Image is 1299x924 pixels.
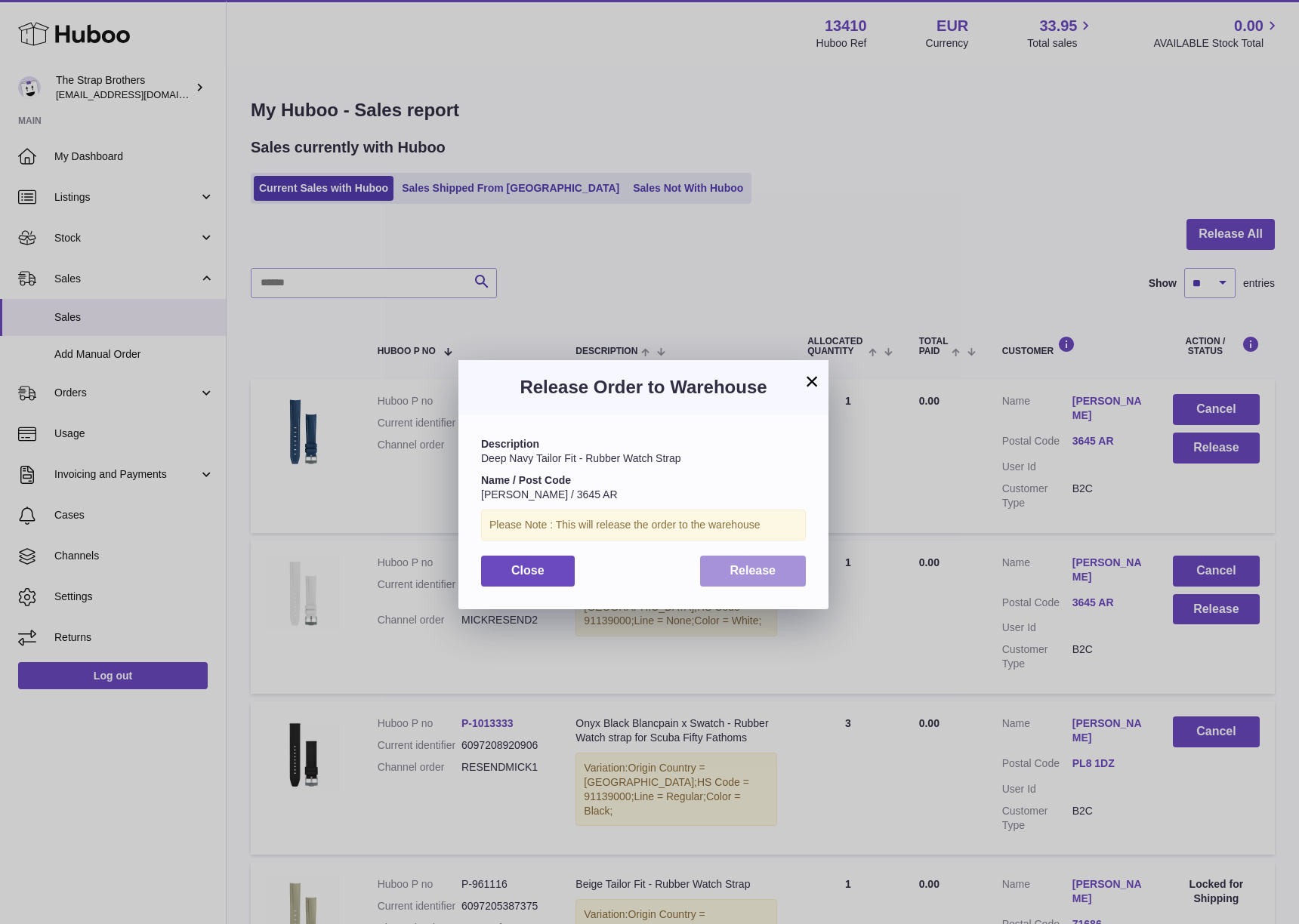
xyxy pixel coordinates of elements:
[481,452,681,464] span: Deep Navy Tailor Fit - Rubber Watch Strap
[481,510,806,541] div: Please Note : This will release the order to the warehouse
[481,556,575,587] button: Close
[481,438,539,450] strong: Description
[481,474,571,486] strong: Name / Post Code
[481,375,806,399] h3: Release Order to Warehouse
[481,488,618,500] span: [PERSON_NAME] / 3645 AR
[803,372,821,390] button: ×
[700,556,807,587] button: Release
[730,564,776,577] span: Release
[511,564,545,577] span: Close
